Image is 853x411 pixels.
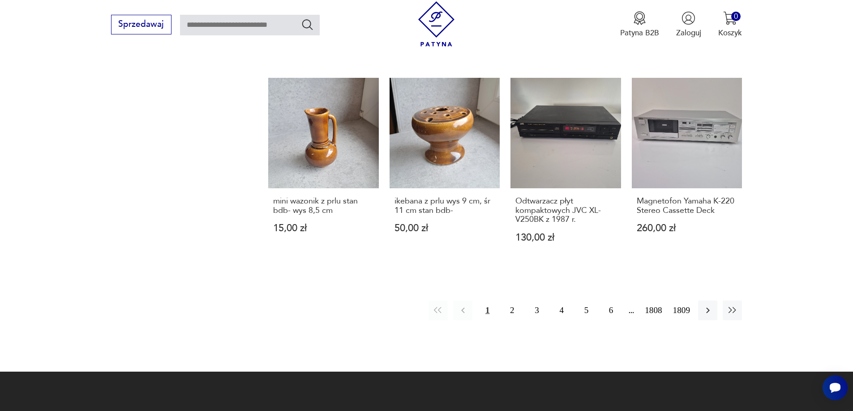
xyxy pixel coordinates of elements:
a: Magnetofon Yamaha K-220 Stereo Cassette DeckMagnetofon Yamaha K-220 Stereo Cassette Deck260,00 zł [632,78,742,263]
button: Sprzedawaj [111,15,171,34]
h3: Odtwarzacz płyt kompaktowych JVC XL-V250BK z 1987 r. [515,197,616,224]
h3: Magnetofon Yamaha K-220 Stereo Cassette Deck [637,197,737,215]
p: 260,00 zł [637,224,737,233]
iframe: Smartsupp widget button [823,375,848,400]
a: Sprzedawaj [111,21,171,29]
p: Zaloguj [676,28,701,38]
div: 0 [731,12,741,21]
img: Patyna - sklep z meblami i dekoracjami vintage [414,1,459,47]
button: Patyna B2B [620,11,659,38]
a: mini wazonik z prlu stan bdb- wys 8,5 cmmini wazonik z prlu stan bdb- wys 8,5 cm15,00 zł [268,78,379,263]
button: 0Koszyk [718,11,742,38]
p: 50,00 zł [394,224,495,233]
button: 1809 [670,301,693,320]
button: 3 [527,301,546,320]
a: Odtwarzacz płyt kompaktowych JVC XL-V250BK z 1987 r.Odtwarzacz płyt kompaktowych JVC XL-V250BK z ... [510,78,621,263]
a: ikebana z prlu wys 9 cm, śr 11 cm stan bdb-ikebana z prlu wys 9 cm, śr 11 cm stan bdb-50,00 zł [390,78,500,263]
button: 1 [478,301,497,320]
p: Koszyk [718,28,742,38]
h3: mini wazonik z prlu stan bdb- wys 8,5 cm [273,197,374,215]
button: 1808 [642,301,664,320]
button: 6 [601,301,621,320]
p: 130,00 zł [515,233,616,242]
p: Patyna B2B [620,28,659,38]
button: 2 [502,301,522,320]
a: Ikona medaluPatyna B2B [620,11,659,38]
button: Szukaj [301,18,314,31]
button: Zaloguj [676,11,701,38]
p: 15,00 zł [273,224,374,233]
img: Ikonka użytkownika [682,11,695,25]
img: Ikona koszyka [723,11,737,25]
img: Ikona medalu [633,11,647,25]
h3: ikebana z prlu wys 9 cm, śr 11 cm stan bdb- [394,197,495,215]
button: 4 [552,301,571,320]
button: 5 [577,301,596,320]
